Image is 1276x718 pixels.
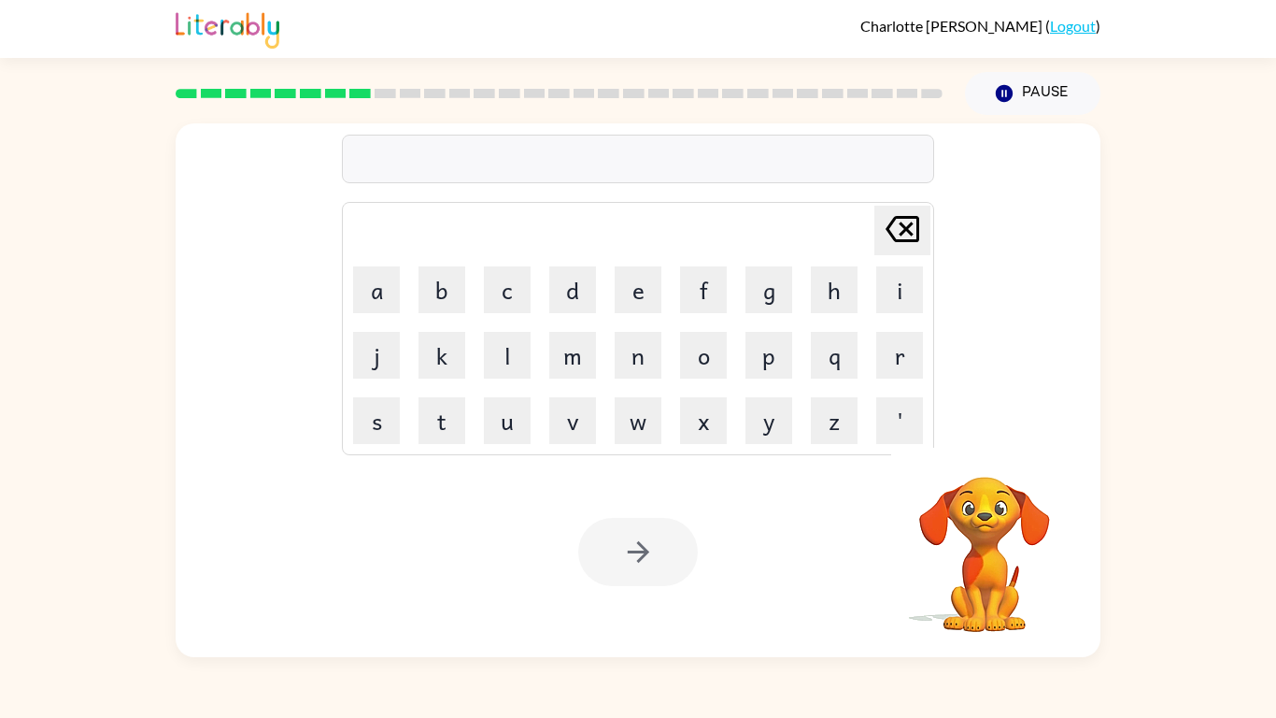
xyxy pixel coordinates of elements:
[418,397,465,444] button: t
[811,397,858,444] button: z
[876,266,923,313] button: i
[745,397,792,444] button: y
[549,266,596,313] button: d
[353,332,400,379] button: j
[745,266,792,313] button: g
[680,397,727,444] button: x
[680,332,727,379] button: o
[615,332,661,379] button: n
[353,397,400,444] button: s
[615,266,661,313] button: e
[811,266,858,313] button: h
[418,266,465,313] button: b
[745,332,792,379] button: p
[680,266,727,313] button: f
[353,266,400,313] button: a
[965,72,1100,115] button: Pause
[860,17,1045,35] span: Charlotte [PERSON_NAME]
[484,266,531,313] button: c
[876,332,923,379] button: r
[615,397,661,444] button: w
[484,397,531,444] button: u
[549,332,596,379] button: m
[549,397,596,444] button: v
[176,7,279,49] img: Literably
[484,332,531,379] button: l
[1050,17,1096,35] a: Logout
[876,397,923,444] button: '
[891,448,1078,635] video: Your browser must support playing .mp4 files to use Literably. Please try using another browser.
[860,17,1100,35] div: ( )
[811,332,858,379] button: q
[418,332,465,379] button: k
